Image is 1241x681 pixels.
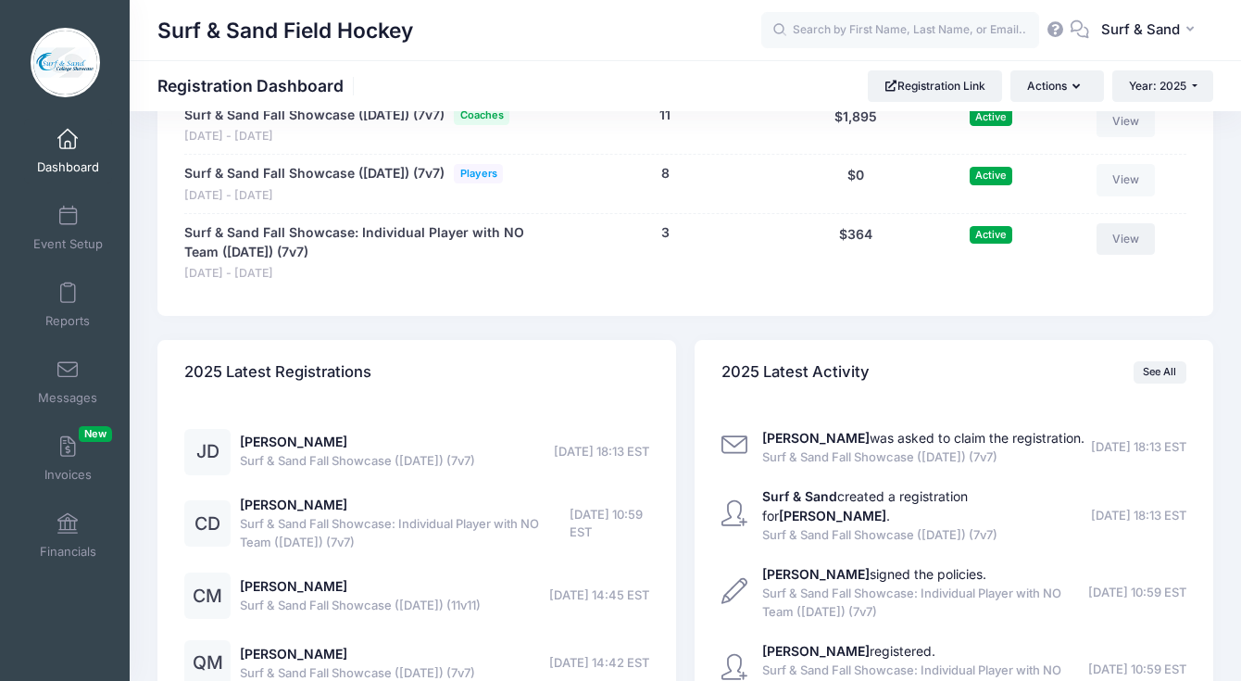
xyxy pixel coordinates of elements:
span: [DATE] - [DATE] [184,187,503,205]
a: Surf & Sand Fall Showcase: Individual Player with NO Team ([DATE]) (7v7) [184,223,536,262]
h1: Registration Dashboard [157,76,359,95]
a: QM [184,656,231,672]
strong: Surf & Sand [762,488,837,504]
strong: [PERSON_NAME] [762,430,870,446]
span: Coaches [454,106,509,125]
span: Active [970,226,1012,244]
a: Reports [24,272,112,337]
span: Surf & Sand Fall Showcase ([DATE]) (11v11) [240,597,481,615]
a: [PERSON_NAME] [240,646,347,662]
div: JD [184,429,231,475]
img: Surf & Sand Field Hockey [31,28,100,97]
span: Players [454,164,503,183]
div: CD [184,500,231,547]
a: Event Setup [24,195,112,260]
span: Messages [38,390,97,406]
h4: 2025 Latest Activity [721,346,870,398]
div: $1,895 [785,106,925,145]
a: Messages [24,349,112,414]
button: 11 [659,106,671,125]
span: [DATE] - [DATE] [184,265,536,283]
span: Event Setup [33,236,103,252]
span: [DATE] 14:45 EST [549,586,649,605]
input: Search by First Name, Last Name, or Email... [761,12,1039,49]
span: Invoices [44,467,92,483]
div: $0 [785,164,925,204]
span: [DATE] - [DATE] [184,128,509,145]
a: View [1097,164,1156,195]
h1: Surf & Sand Field Hockey [157,9,413,52]
span: Year: 2025 [1129,79,1186,93]
div: CM [184,573,231,619]
span: Active [970,107,1012,125]
span: Surf & Sand Fall Showcase: Individual Player with NO Team ([DATE]) (7v7) [240,515,570,551]
a: See All [1134,361,1186,384]
span: Reports [45,313,90,329]
strong: [PERSON_NAME] [779,508,886,523]
a: CM [184,589,231,605]
a: [PERSON_NAME]signed the policies. [762,566,986,582]
a: CD [184,517,231,533]
strong: [PERSON_NAME] [762,566,870,582]
h4: 2025 Latest Registrations [184,346,371,398]
button: 8 [661,164,670,183]
span: [DATE] 14:42 EST [549,654,649,673]
a: View [1097,223,1156,255]
span: Surf & Sand Fall Showcase ([DATE]) (7v7) [762,448,1084,467]
span: Surf & Sand [1101,19,1180,40]
span: Surf & Sand Fall Showcase: Individual Player with NO Team ([DATE]) (7v7) [762,585,1082,621]
span: New [79,426,112,442]
a: View [1097,106,1156,137]
a: Dashboard [24,119,112,183]
a: InvoicesNew [24,426,112,491]
span: Surf & Sand Fall Showcase ([DATE]) (7v7) [762,526,1084,545]
a: [PERSON_NAME]was asked to claim the registration. [762,430,1084,446]
a: [PERSON_NAME] [240,497,347,512]
strong: [PERSON_NAME] [762,643,870,659]
a: JD [184,445,231,460]
span: [DATE] 10:59 EST [1088,661,1186,679]
button: Year: 2025 [1112,70,1213,102]
span: [DATE] 18:13 EST [1091,507,1186,525]
span: [DATE] 18:13 EST [1091,438,1186,457]
a: Surf & Sandcreated a registration for[PERSON_NAME]. [762,488,968,523]
span: [DATE] 10:59 EST [570,506,649,542]
span: Active [970,167,1012,184]
a: [PERSON_NAME]registered. [762,643,935,659]
button: 3 [661,223,670,243]
button: Actions [1010,70,1103,102]
div: $364 [785,223,925,283]
a: Surf & Sand Fall Showcase ([DATE]) (7v7) [184,164,445,183]
span: Financials [40,544,96,560]
a: Registration Link [868,70,1002,102]
a: Surf & Sand Fall Showcase ([DATE]) (7v7) [184,106,445,125]
a: [PERSON_NAME] [240,434,347,449]
a: [PERSON_NAME] [240,578,347,594]
span: [DATE] 10:59 EST [1088,584,1186,602]
span: [DATE] 18:13 EST [554,443,649,461]
span: Surf & Sand Fall Showcase ([DATE]) (7v7) [240,452,475,471]
span: Dashboard [37,159,99,175]
button: Surf & Sand [1089,9,1213,52]
a: Financials [24,503,112,568]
